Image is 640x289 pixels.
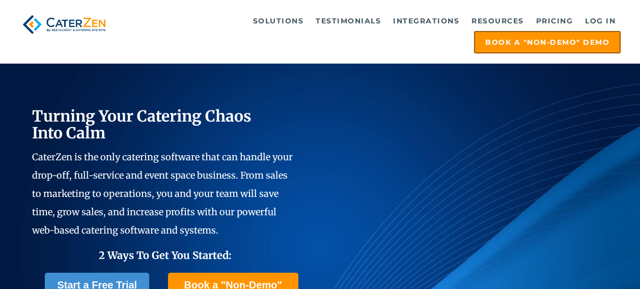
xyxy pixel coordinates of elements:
a: Solutions [248,11,309,31]
a: Pricing [531,11,578,31]
span: CaterZen is the only catering software that can handle your drop-off, full-service and event spac... [32,151,293,236]
a: Testimonials [311,11,386,31]
span: 2 Ways To Get You Started: [99,249,232,262]
a: Resources [466,11,529,31]
a: Log in [580,11,621,31]
a: Book a "Non-Demo" Demo [474,31,621,53]
a: Integrations [388,11,464,31]
span: Turning Your Catering Chaos Into Calm [32,106,252,142]
img: caterzen [19,11,109,38]
div: Navigation Menu [122,11,621,53]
